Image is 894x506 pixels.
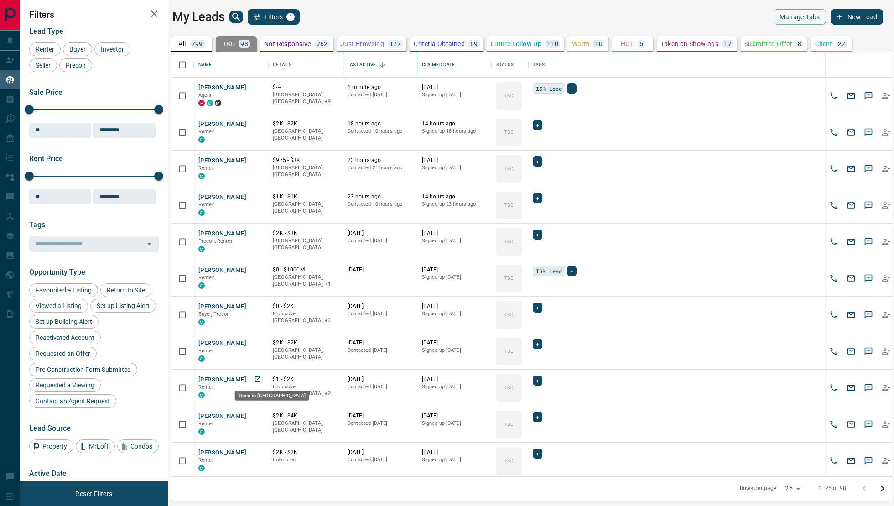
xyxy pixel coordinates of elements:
div: condos.ca [198,319,205,325]
button: Sort [376,58,389,71]
button: SMS [862,162,875,176]
span: Renter [198,384,214,390]
div: condos.ca [198,136,205,143]
button: Email [844,308,858,322]
p: TBD [504,92,513,99]
span: Reactivated Account [32,334,98,341]
span: Renter [32,46,57,53]
p: HOT [621,41,634,47]
p: [GEOGRAPHIC_DATA], [GEOGRAPHIC_DATA] [273,347,338,361]
p: Signed up [DATE] [422,310,487,318]
svg: Reallocate [881,274,890,283]
button: [PERSON_NAME] [198,230,246,238]
p: TBD [223,41,235,47]
p: Signed up 18 hours ago [422,128,487,135]
div: Details [273,52,291,78]
div: condos.ca [198,282,205,289]
svg: Call [829,201,838,210]
span: MrLoft [86,443,112,450]
p: Contacted [DATE] [348,383,413,391]
p: 98 [240,41,248,47]
p: Warm [572,41,590,47]
button: Reallocate [879,454,893,468]
span: Precon, Renter [198,238,233,244]
button: Email [844,89,858,103]
svg: Sms [864,310,873,319]
svg: Sms [864,456,873,465]
button: Manage Tabs [774,9,826,25]
p: [DATE] [422,412,487,420]
span: Property [39,443,70,450]
p: Midtown | Central, Toronto [273,383,338,397]
span: Return to Site [104,287,148,294]
span: Renter [198,129,214,135]
div: Favourited a Listing [29,283,98,297]
div: Return to Site [100,283,151,297]
svg: Call [829,383,838,392]
p: [DATE] [348,303,413,310]
svg: Call [829,310,838,319]
p: $2K - $2K [273,339,338,347]
button: Call [827,271,841,285]
span: + [536,230,539,239]
p: [DATE] [422,376,487,383]
p: $2K - $4K [273,412,338,420]
p: Contacted [DATE] [348,237,413,245]
p: Not Responsive [264,41,311,47]
span: Set up Listing Alert [94,302,153,309]
p: 5 [639,41,643,47]
span: + [536,376,539,385]
p: TBD [504,129,513,136]
span: Renter [198,348,214,354]
div: + [533,376,542,386]
p: 18 hours ago [348,120,413,128]
button: Reallocate [879,271,893,285]
p: [DATE] [422,303,487,310]
div: Precon [59,58,92,72]
span: Renter [198,202,214,208]
svg: Reallocate [881,347,890,356]
p: [GEOGRAPHIC_DATA], [GEOGRAPHIC_DATA] [273,128,338,142]
a: Open in New Tab [252,373,264,385]
button: SMS [862,344,875,358]
svg: Call [829,128,838,137]
p: Signed up 23 hours ago [422,201,487,208]
p: 10 [595,41,603,47]
p: Just Browsing [341,41,384,47]
span: + [536,157,539,166]
button: Reallocate [879,417,893,431]
svg: Sms [864,164,873,173]
p: [DATE] [348,266,413,274]
p: [DATE] [348,230,413,237]
p: Client [815,41,832,47]
button: Call [827,198,841,212]
svg: Reallocate [881,201,890,210]
button: Call [827,235,841,249]
p: TBD [504,165,513,172]
p: 14 hours ago [422,193,487,201]
div: + [533,412,542,422]
button: [PERSON_NAME] [198,303,246,311]
div: 25 [781,482,803,495]
p: Criteria Obtained [414,41,465,47]
p: Signed up [DATE] [422,383,487,391]
div: Open in [GEOGRAPHIC_DATA] [235,391,309,401]
span: Seller [32,62,54,69]
span: Viewed a Listing [32,302,85,309]
svg: Reallocate [881,310,890,319]
p: [DATE] [422,230,487,237]
div: + [533,193,542,203]
p: Submitted Offer [744,41,792,47]
svg: Call [829,347,838,356]
div: condos.ca [198,355,205,362]
p: All [178,41,186,47]
div: + [567,266,577,276]
p: Toronto [273,274,338,288]
button: Email [844,162,858,176]
div: Property [29,439,73,453]
p: TBD [504,275,513,282]
button: Open [143,237,156,250]
button: Reallocate [879,235,893,249]
div: Reactivated Account [29,331,101,344]
span: Requested an Offer [32,350,94,357]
